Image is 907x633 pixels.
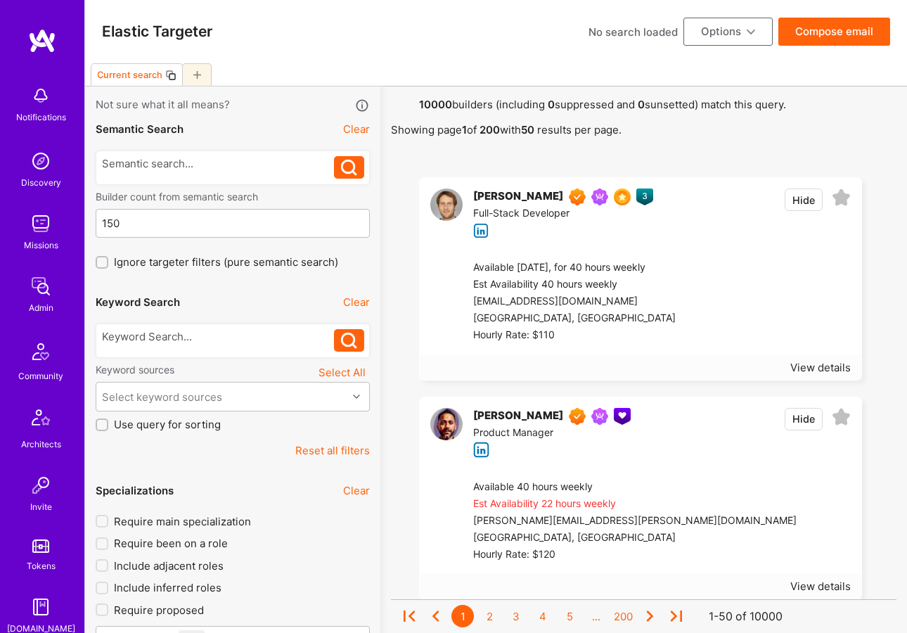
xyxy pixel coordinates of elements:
div: Available 40 hours weekly [473,479,797,496]
div: Architects [21,437,61,452]
div: Hourly Rate: $120 [473,546,797,563]
img: teamwork [27,210,55,238]
button: Hide [785,188,823,211]
div: View details [790,579,851,594]
div: Available [DATE], for 40 hours weekly [473,260,676,276]
div: Product Manager [473,425,631,442]
button: Clear [343,483,370,498]
div: ... [585,605,607,627]
div: Select keyword sources [102,390,222,404]
span: Include inferred roles [114,580,221,595]
span: Include adjacent roles [114,558,224,573]
img: Invite [27,471,55,499]
img: guide book [27,593,55,621]
div: Hourly Rate: $110 [473,327,676,344]
div: Missions [24,238,58,252]
div: 2 [478,605,501,627]
div: Community [18,369,63,383]
div: 1 [451,605,474,627]
strong: 50 [521,123,534,136]
i: icon Copy [165,70,176,81]
div: Tokens [27,558,56,573]
img: User Avatar [430,188,463,221]
div: [PERSON_NAME] [473,408,563,425]
div: Admin [29,300,53,315]
p: Showing page of with results per page. [391,122,896,137]
i: icon linkedIn [473,442,489,458]
span: Require main specialization [114,514,251,529]
img: Exceptional A.Teamer [569,408,586,425]
strong: 10000 [419,98,452,111]
a: User Avatar [430,408,463,458]
img: logo [28,28,56,53]
h3: Elastic Targeter [102,23,212,40]
div: [PERSON_NAME][EMAIL_ADDRESS][PERSON_NAME][DOMAIN_NAME] [473,513,797,530]
div: 5 [558,605,581,627]
div: Full-Stack Developer [473,205,653,222]
div: [GEOGRAPHIC_DATA], [GEOGRAPHIC_DATA] [473,310,676,327]
img: admin teamwork [27,272,55,300]
img: Community [24,335,58,369]
div: Discovery [21,175,61,190]
img: Exceptional A.Teamer [569,188,586,205]
div: View details [790,360,851,375]
label: Keyword sources [96,363,174,376]
strong: 0 [638,98,645,111]
img: User Avatar [430,408,463,440]
strong: 1 [462,123,467,136]
img: Been on Mission [591,188,608,205]
div: Semantic Search [96,122,184,136]
button: Clear [343,295,370,309]
img: SelectionTeam [614,188,631,205]
i: icon ArrowDownBlack [747,28,755,37]
span: Ignore targeter filters (pure semantic search) [114,255,338,269]
div: Est Availability 22 hours weekly [473,496,797,513]
span: Not sure what it all means? [96,97,230,113]
a: User Avatar [430,188,463,238]
button: Select All [314,363,370,382]
i: icon Plus [193,71,201,79]
button: Options [683,18,773,46]
span: Use query for sorting [114,417,221,432]
div: Current search [97,70,162,80]
img: tokens [32,539,49,553]
img: discovery [27,147,55,175]
div: 3 [505,605,527,627]
i: icon EmptyStar [832,408,851,427]
button: Hide [785,408,823,430]
img: Healthtech guild [614,408,631,425]
div: Keyword Search [96,295,180,309]
label: Builder count from semantic search [96,190,370,203]
i: icon EmptyStar [832,188,851,207]
div: Est Availability 40 hours weekly [473,276,676,293]
i: icon Search [341,333,357,349]
div: Notifications [16,110,66,124]
div: [PERSON_NAME] [473,188,563,205]
div: Invite [30,499,52,514]
span: Require been on a role [114,536,228,551]
button: Reset all filters [295,443,370,458]
div: 4 [532,605,554,627]
i: icon Info [354,98,371,114]
div: [GEOGRAPHIC_DATA], [GEOGRAPHIC_DATA] [473,530,797,546]
i: icon Search [341,160,357,176]
div: 200 [612,605,634,627]
div: Specializations [96,483,174,498]
button: Compose email [778,18,890,46]
i: icon linkedIn [473,223,489,239]
img: Architects [24,403,58,437]
img: bell [27,82,55,110]
strong: 200 [480,123,500,136]
span: builders (including suppressed and sunsetted) match this query. [391,98,896,137]
div: 1-50 of 10000 [709,609,783,624]
img: Been on Mission [591,408,608,425]
strong: 0 [548,98,555,111]
i: icon Chevron [353,393,360,400]
div: [EMAIL_ADDRESS][DOMAIN_NAME] [473,293,676,310]
span: Require proposed [114,603,204,618]
div: No search loaded [588,25,678,39]
button: Clear [343,122,370,136]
